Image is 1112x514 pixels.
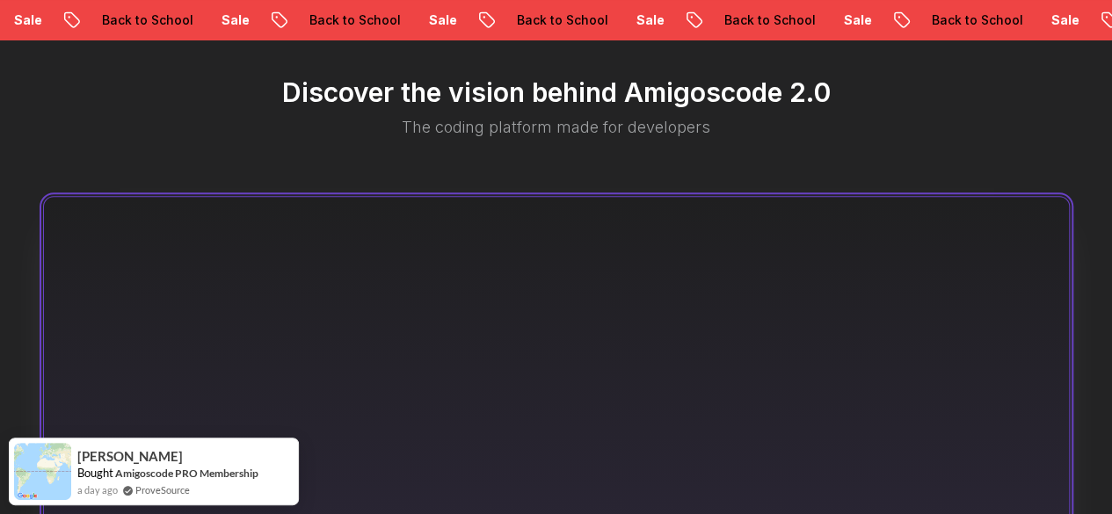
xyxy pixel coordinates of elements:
[915,11,1035,29] p: Back to School
[205,11,261,29] p: Sale
[412,11,469,29] p: Sale
[43,76,1070,108] h2: Discover the vision behind Amigoscode 2.0
[827,11,883,29] p: Sale
[1035,11,1091,29] p: Sale
[620,11,676,29] p: Sale
[708,11,827,29] p: Back to School
[135,482,190,497] a: ProveSource
[77,482,118,497] span: a day ago
[293,11,412,29] p: Back to School
[500,11,620,29] p: Back to School
[77,466,113,480] span: Bought
[115,467,258,480] a: Amigoscode PRO Membership
[77,449,183,464] span: [PERSON_NAME]
[85,11,205,29] p: Back to School
[303,115,810,140] p: The coding platform made for developers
